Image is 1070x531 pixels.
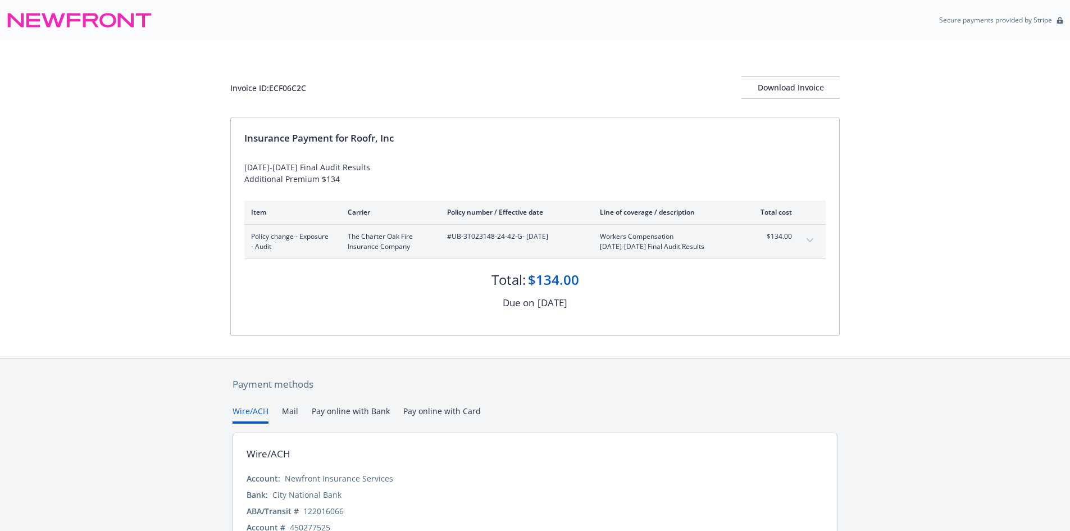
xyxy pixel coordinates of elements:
[491,270,526,289] div: Total:
[750,207,792,217] div: Total cost
[503,296,534,310] div: Due on
[312,405,390,424] button: Pay online with Bank
[244,225,826,258] div: Policy change - Exposure - AuditThe Charter Oak Fire Insurance Company#UB-3T023148-24-42-G- [DATE...
[600,232,732,252] span: Workers Compensation[DATE]-[DATE] Final Audit Results
[244,161,826,185] div: [DATE]-[DATE] Final Audit Results Additional Premium $134
[348,207,429,217] div: Carrier
[939,15,1052,25] p: Secure payments provided by Stripe
[230,82,306,94] div: Invoice ID: ECF06C2C
[750,232,792,242] span: $134.00
[600,232,732,242] span: Workers Compensation
[741,77,840,98] div: Download Invoice
[251,207,330,217] div: Item
[348,232,429,252] span: The Charter Oak Fire Insurance Company
[247,489,268,501] div: Bank:
[538,296,567,310] div: [DATE]
[600,207,732,217] div: Line of coverage / description
[251,232,330,252] span: Policy change - Exposure - Audit
[528,270,579,289] div: $134.00
[247,505,299,517] div: ABA/Transit #
[741,76,840,99] button: Download Invoice
[801,232,819,249] button: expand content
[244,131,826,146] div: Insurance Payment for Roofr, Inc
[447,207,582,217] div: Policy number / Effective date
[447,232,582,242] span: #UB-3T023148-24-42-G - [DATE]
[247,473,280,484] div: Account:
[600,242,732,252] span: [DATE]-[DATE] Final Audit Results
[233,405,268,424] button: Wire/ACH
[285,473,393,484] div: Newfront Insurance Services
[233,377,837,392] div: Payment methods
[403,405,481,424] button: Pay online with Card
[303,505,344,517] div: 122016066
[272,489,342,501] div: City National Bank
[282,405,298,424] button: Mail
[247,447,290,461] div: Wire/ACH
